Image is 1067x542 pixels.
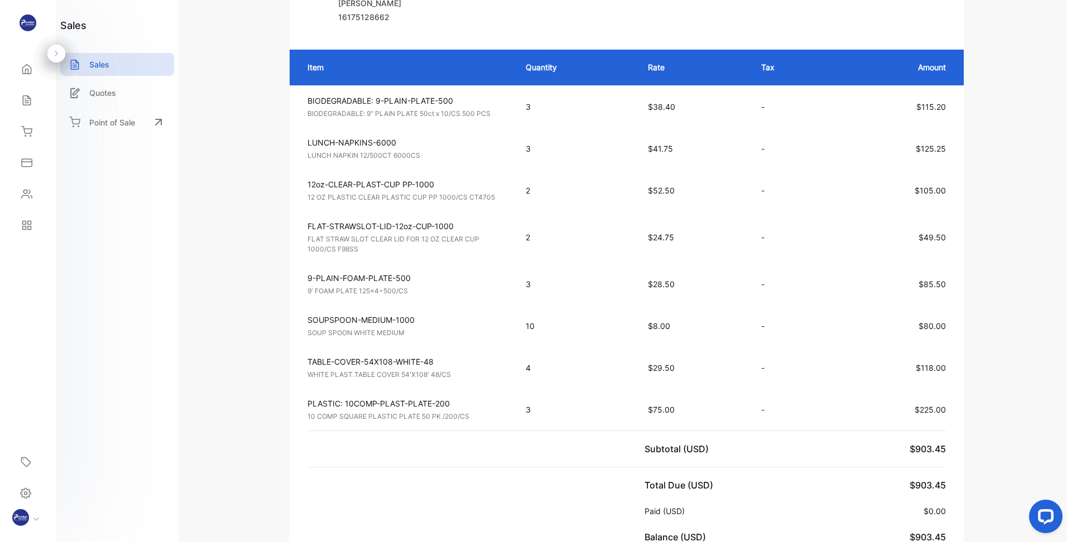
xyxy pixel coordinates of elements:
[307,109,506,119] p: BIODEGRADABLE: 9" PLAIN PLATE 50ct x 10/CS 500 PCS
[919,279,946,289] span: $85.50
[919,321,946,331] span: $80.00
[526,61,626,73] p: Quantity
[12,509,29,526] img: profile
[648,233,674,242] span: $24.75
[307,192,506,202] p: 12 OZ PLASTIC CLEAR PLASTIC CUP PP 1000/CS CT4705
[843,61,946,73] p: Amount
[648,405,675,414] span: $75.00
[307,314,506,326] p: SOUPSPOON-MEDIUM-1000
[307,286,506,296] p: 9' FOAM PLATE 125x4=500/CS
[648,61,739,73] p: Rate
[307,151,506,161] p: LUNCH NAPKIN 12/500CT 6000CS
[307,234,506,254] p: FLAT STRAW SLOT CLEAR LID FOR 12 OZ CLEAR CUP 1000/CS F98SS
[648,102,675,112] span: $38.40
[761,320,820,332] p: -
[307,328,506,338] p: SOUP SPOON WHITE MEDIUM
[307,356,506,367] p: TABLE-COVER-54X108-WHITE-48
[526,320,626,332] p: 10
[761,404,820,415] p: -
[761,362,820,374] p: -
[761,101,820,113] p: -
[526,185,626,196] p: 2
[307,178,506,190] p: 12oz-CLEAR-PLAST-CUP PP-1000
[645,478,718,492] p: Total Due (USD)
[648,363,675,372] span: $29.50
[648,321,670,331] span: $8.00
[60,81,174,104] a: Quotes
[916,363,946,372] span: $118.00
[526,362,626,374] p: 4
[526,278,626,290] p: 3
[89,87,116,99] p: Quotes
[761,143,820,154] p: -
[648,186,675,195] span: $52.50
[910,443,946,454] span: $903.45
[307,272,506,284] p: 9-PLAIN-FOAM-PLATE-500
[648,279,675,289] span: $28.50
[648,144,673,153] span: $41.75
[761,278,820,290] p: -
[915,186,946,195] span: $105.00
[307,412,506,422] p: 10 COMP SQUARE PLASTIC PLATE 50 PK /200/CS
[60,110,174,134] a: Point of Sale
[307,137,506,148] p: LUNCH-NAPKINS-6000
[60,18,86,33] h1: sales
[645,505,689,517] p: Paid (USD)
[307,398,506,409] p: PLASTIC: 10COMP-PLAST-PLATE-200
[924,506,946,516] span: $0.00
[761,231,820,243] p: -
[645,442,713,456] p: Subtotal (USD)
[526,231,626,243] p: 2
[916,144,946,153] span: $125.25
[919,233,946,242] span: $49.50
[307,220,506,232] p: FLAT-STRAWSLOT-LID-12oz-CUP-1000
[338,11,467,23] p: 16175128662
[526,143,626,154] p: 3
[89,117,135,128] p: Point of Sale
[1020,495,1067,542] iframe: LiveChat chat widget
[20,14,36,31] img: logo
[307,95,506,107] p: BIODEGRADABLE: 9-PLAIN-PLATE-500
[307,61,503,73] p: Item
[307,370,506,380] p: WHITE PLAST.TABLE COVER 54'X108' 48/CS
[60,53,174,76] a: Sales
[89,59,109,70] p: Sales
[761,185,820,196] p: -
[526,404,626,415] p: 3
[526,101,626,113] p: 3
[916,102,946,112] span: $115.20
[910,480,946,491] span: $903.45
[915,405,946,414] span: $225.00
[761,61,820,73] p: Tax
